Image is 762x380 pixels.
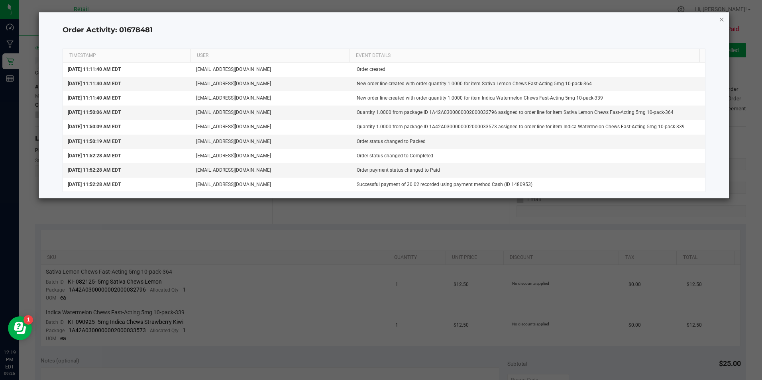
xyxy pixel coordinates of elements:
td: Order payment status changed to Paid [352,163,705,178]
th: TIMESTAMP [63,49,190,63]
h4: Order Activity: 01678481 [63,25,705,35]
td: [EMAIL_ADDRESS][DOMAIN_NAME] [191,120,352,134]
td: [EMAIL_ADDRESS][DOMAIN_NAME] [191,106,352,120]
span: [DATE] 11:52:28 AM EDT [68,167,121,173]
td: New order line created with order quantity 1.0000 for item Sativa Lemon Chews Fast-Acting 5mg 10-... [352,77,705,91]
th: EVENT DETAILS [350,49,699,63]
td: Order status changed to Completed [352,149,705,163]
td: Order status changed to Packed [352,135,705,149]
td: [EMAIL_ADDRESS][DOMAIN_NAME] [191,91,352,106]
td: [EMAIL_ADDRESS][DOMAIN_NAME] [191,163,352,178]
td: [EMAIL_ADDRESS][DOMAIN_NAME] [191,77,352,91]
span: [DATE] 11:52:28 AM EDT [68,182,121,187]
td: Quantity 1.0000 from package ID 1A42A0300000002000033573 assigned to order line for item Indica W... [352,120,705,134]
td: Order created [352,63,705,77]
span: [DATE] 11:11:40 AM EDT [68,67,121,72]
td: [EMAIL_ADDRESS][DOMAIN_NAME] [191,178,352,192]
span: [DATE] 11:50:19 AM EDT [68,139,121,144]
td: Successful payment of 30.02 recorded using payment method Cash (ID 1480953) [352,178,705,192]
span: [DATE] 11:52:28 AM EDT [68,153,121,159]
iframe: Resource center unread badge [24,315,33,325]
td: [EMAIL_ADDRESS][DOMAIN_NAME] [191,135,352,149]
td: [EMAIL_ADDRESS][DOMAIN_NAME] [191,63,352,77]
td: [EMAIL_ADDRESS][DOMAIN_NAME] [191,149,352,163]
iframe: Resource center [8,316,32,340]
span: [DATE] 11:50:09 AM EDT [68,124,121,129]
span: [DATE] 11:50:06 AM EDT [68,110,121,115]
td: Quantity 1.0000 from package ID 1A42A0300000002000032796 assigned to order line for item Sativa L... [352,106,705,120]
td: New order line created with order quantity 1.0000 for item Indica Watermelon Chews Fast-Acting 5m... [352,91,705,106]
span: [DATE] 11:11:40 AM EDT [68,95,121,101]
span: [DATE] 11:11:40 AM EDT [68,81,121,86]
th: USER [190,49,350,63]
